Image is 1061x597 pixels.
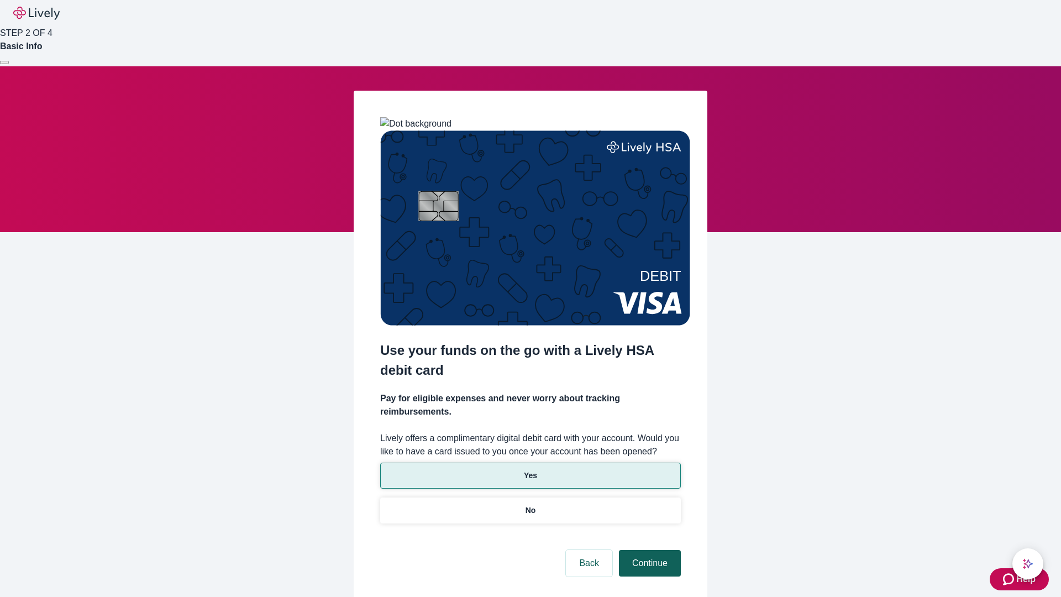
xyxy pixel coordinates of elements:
button: Yes [380,463,681,489]
p: Yes [524,470,537,481]
svg: Zendesk support icon [1003,573,1016,586]
label: Lively offers a complimentary digital debit card with your account. Would you like to have a card... [380,432,681,458]
p: No [526,505,536,516]
button: Back [566,550,612,577]
img: Lively [13,7,60,20]
img: Dot background [380,117,451,130]
button: Zendesk support iconHelp [990,568,1049,590]
svg: Lively AI Assistant [1022,558,1033,569]
button: No [380,498,681,523]
img: Debit card [380,130,690,326]
h4: Pay for eligible expenses and never worry about tracking reimbursements. [380,392,681,418]
button: chat [1012,548,1043,579]
h2: Use your funds on the go with a Lively HSA debit card [380,341,681,380]
button: Continue [619,550,681,577]
span: Help [1016,573,1036,586]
